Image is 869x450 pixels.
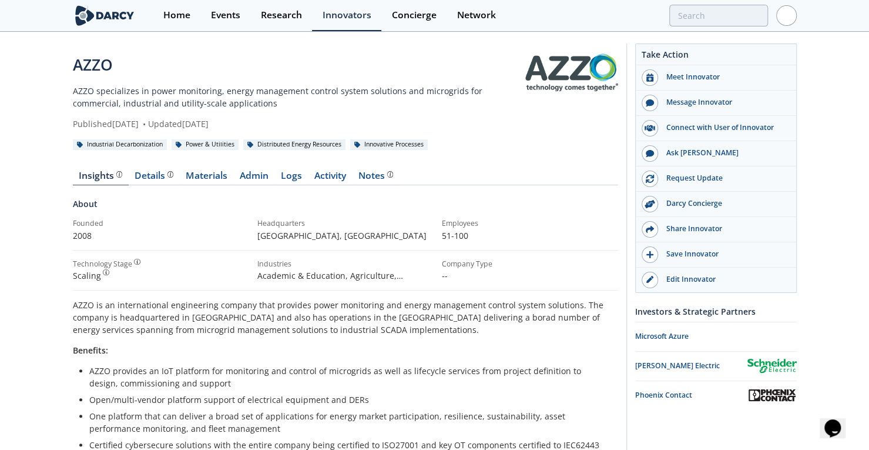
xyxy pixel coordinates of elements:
div: Research [261,11,302,20]
div: Network [457,11,496,20]
div: Investors & Strategic Partners [635,301,797,322]
div: About [73,198,618,218]
div: Request Update [658,173,790,184]
div: Headquarters [257,218,434,229]
div: Distributed Energy Resources [243,139,346,150]
img: information.svg [103,269,109,276]
div: [PERSON_NAME] Electric [635,361,747,371]
div: Published [DATE] Updated [DATE] [73,118,525,130]
img: Schneider Electric [747,359,797,374]
div: Microsoft Azure [635,331,797,342]
div: Connect with User of Innovator [658,122,790,133]
div: Meet Innovator [658,72,790,82]
div: Darcy Concierge [658,198,790,209]
span: • [141,118,148,129]
a: Admin [234,171,275,185]
div: Technology Stage [73,259,132,269]
span: Academic & Education, Agriculture, Automotive, Banking & Finance, Chemicals & Materials, Construc... [257,270,433,355]
img: information.svg [387,171,394,178]
a: Notes [353,171,400,185]
div: Phoenix Contact [635,390,747,401]
p: 51-100 [442,229,618,242]
a: Materials [180,171,234,185]
a: Details [129,171,180,185]
div: Take Action [636,48,796,65]
div: Insights [79,171,122,181]
div: Message Innovator [658,97,790,108]
div: Share Innovator [658,224,790,234]
img: information.svg [167,171,174,178]
iframe: chat widget [820,403,857,438]
div: Innovators [323,11,371,20]
img: information.svg [134,259,140,265]
div: Notes [358,171,393,181]
strong: Benefits: [73,345,108,356]
p: 2008 [73,229,249,242]
p: AZZO specializes in power monitoring, energy management control system solutions and microgrids f... [73,85,525,109]
a: Insights [73,171,129,185]
div: Scaling [73,269,249,282]
img: information.svg [116,171,123,178]
li: AZZO provides an IoT platform for monitoring and control of microgrids as well as lifecycle servi... [89,365,610,389]
a: Microsoft Azure [635,326,797,347]
div: Details [135,171,173,181]
div: Events [211,11,240,20]
img: logo-wide.svg [73,5,137,26]
img: Profile [776,5,797,26]
a: Phoenix Contact Phoenix Contact [635,385,797,406]
li: Open/multi-vendor platform support of electrical equipment and DERs [89,394,610,406]
img: Phoenix Contact [747,388,797,402]
p: AZZO is an international engineering company that provides power monitoring and energy management... [73,299,618,336]
a: Edit Innovator [636,268,796,292]
a: Logs [275,171,308,185]
p: [GEOGRAPHIC_DATA] , [GEOGRAPHIC_DATA] [257,229,434,242]
div: Edit Innovator [658,274,790,285]
div: Power & Utilities [172,139,239,150]
div: Company Type [442,259,618,269]
input: Advanced Search [669,5,768,26]
a: Activity [308,171,353,185]
div: Employees [442,218,618,229]
p: -- [442,269,618,282]
div: AZZO [73,54,525,76]
div: Concierge [392,11,437,20]
div: Save Innovator [658,249,790,259]
div: Industrial Decarbonization [73,139,167,150]
div: Founded [73,218,249,229]
a: [PERSON_NAME] Electric Schneider Electric [635,356,797,376]
div: Ask [PERSON_NAME] [658,148,790,158]
li: One platform that can deliver a broad set of applications for energy market participation, resili... [89,410,610,435]
div: Home [163,11,190,20]
button: Save Innovator [636,242,796,268]
div: Innovative Processes [350,139,428,150]
div: Industries [257,259,434,269]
